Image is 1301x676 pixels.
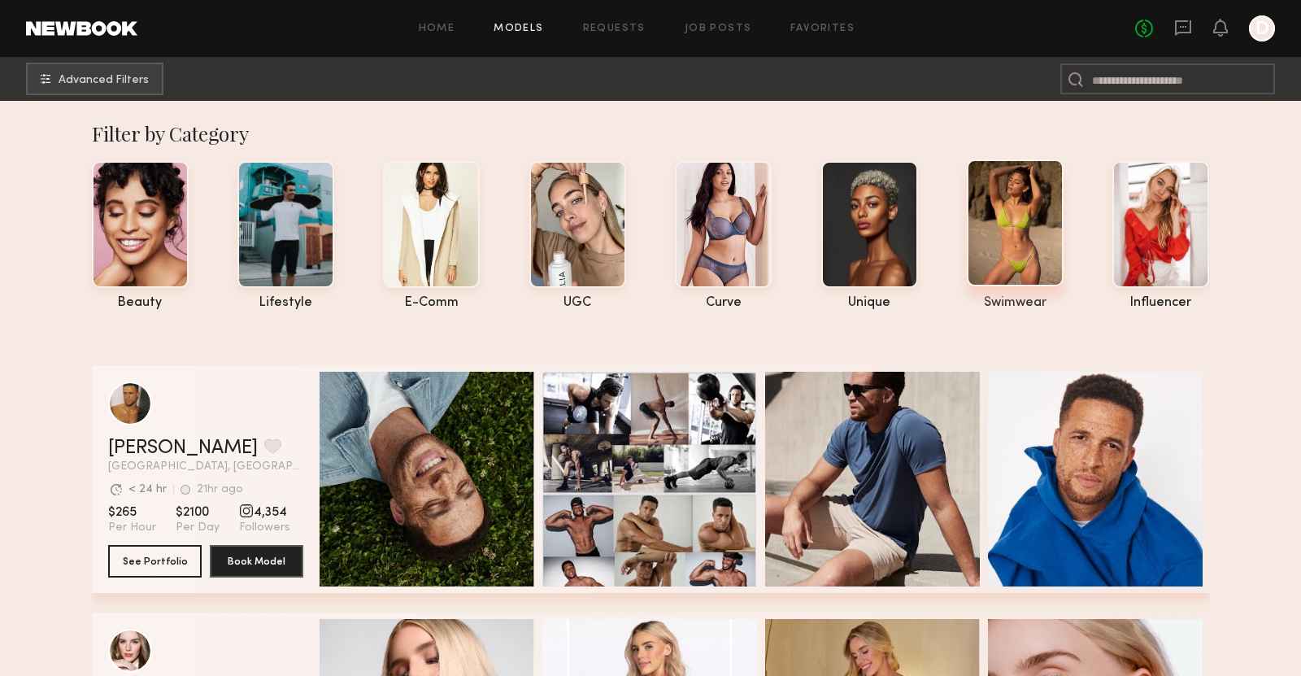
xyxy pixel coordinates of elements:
[92,120,1210,146] div: Filter by Category
[1249,15,1275,41] a: D
[92,296,189,310] div: beauty
[108,438,258,458] a: [PERSON_NAME]
[685,24,752,34] a: Job Posts
[675,296,772,310] div: curve
[967,296,1064,310] div: swimwear
[108,521,156,535] span: Per Hour
[128,484,167,495] div: < 24 hr
[59,75,149,86] span: Advanced Filters
[529,296,626,310] div: UGC
[237,296,334,310] div: lifestyle
[197,484,243,495] div: 21hr ago
[821,296,918,310] div: unique
[494,24,543,34] a: Models
[583,24,646,34] a: Requests
[383,296,480,310] div: e-comm
[108,461,303,473] span: [GEOGRAPHIC_DATA], [GEOGRAPHIC_DATA]
[239,504,290,521] span: 4,354
[108,545,202,578] button: See Portfolio
[239,521,290,535] span: Followers
[419,24,455,34] a: Home
[210,545,303,578] button: Book Model
[176,504,220,521] span: $2100
[26,63,163,95] button: Advanced Filters
[790,24,855,34] a: Favorites
[176,521,220,535] span: Per Day
[1112,296,1209,310] div: influencer
[108,504,156,521] span: $265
